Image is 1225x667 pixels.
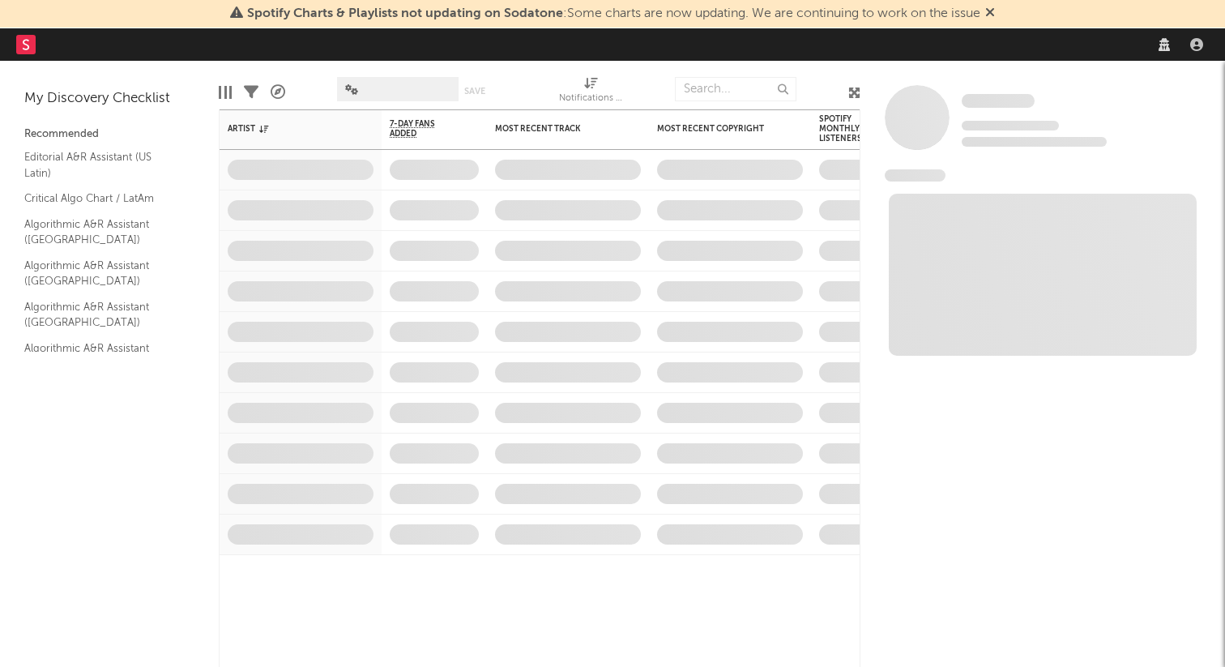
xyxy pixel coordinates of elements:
[559,89,624,109] div: Notifications (Artist)
[464,87,485,96] button: Save
[24,216,178,249] a: Algorithmic A&R Assistant ([GEOGRAPHIC_DATA])
[962,137,1107,147] span: 0 fans last week
[962,93,1035,109] a: Some Artist
[495,124,617,134] div: Most Recent Track
[819,114,876,143] div: Spotify Monthly Listeners
[985,7,995,20] span: Dismiss
[885,169,945,182] span: News Feed
[247,7,980,20] span: : Some charts are now updating. We are continuing to work on the issue
[962,121,1059,130] span: Tracking Since: [DATE]
[24,125,194,144] div: Recommended
[962,94,1035,108] span: Some Artist
[271,69,285,116] div: A&R Pipeline
[24,298,178,331] a: Algorithmic A&R Assistant ([GEOGRAPHIC_DATA])
[219,69,232,116] div: Edit Columns
[24,148,178,182] a: Editorial A&R Assistant (US Latin)
[228,124,349,134] div: Artist
[247,7,563,20] span: Spotify Charts & Playlists not updating on Sodatone
[24,89,194,109] div: My Discovery Checklist
[390,119,455,139] span: 7-Day Fans Added
[24,190,178,207] a: Critical Algo Chart / LatAm
[657,124,779,134] div: Most Recent Copyright
[24,257,178,290] a: Algorithmic A&R Assistant ([GEOGRAPHIC_DATA])
[675,77,796,101] input: Search...
[559,69,624,116] div: Notifications (Artist)
[244,69,258,116] div: Filters
[24,340,178,373] a: Algorithmic A&R Assistant ([GEOGRAPHIC_DATA])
